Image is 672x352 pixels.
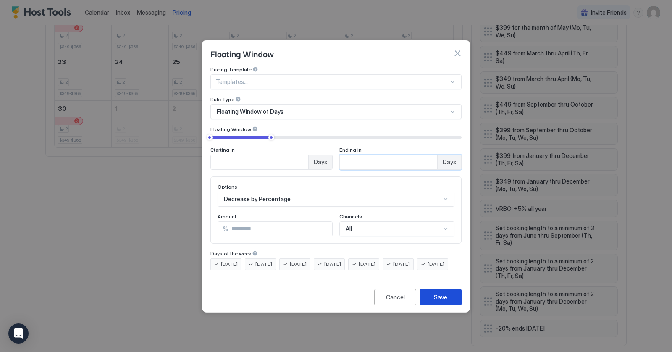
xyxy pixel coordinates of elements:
span: Floating Window of Days [217,108,283,116]
span: [DATE] [290,260,307,268]
span: Days [443,158,456,166]
div: Open Intercom Messenger [8,323,29,344]
span: [DATE] [428,260,444,268]
span: Ending in [339,147,362,153]
span: Starting in [210,147,235,153]
input: Input Field [211,155,308,169]
span: [DATE] [221,260,238,268]
span: Amount [218,213,236,220]
span: Pricing Template [210,66,252,73]
span: [DATE] [255,260,272,268]
span: Days of the week [210,250,251,257]
span: Floating Window [210,126,251,132]
span: Rule Type [210,96,234,102]
span: Decrease by Percentage [224,195,291,203]
span: % [223,225,228,233]
span: All [346,225,352,233]
input: Input Field [340,155,437,169]
button: Save [420,289,462,305]
span: Options [218,184,237,190]
span: [DATE] [359,260,375,268]
span: Channels [339,213,362,220]
span: [DATE] [393,260,410,268]
div: Cancel [386,293,405,302]
div: Save [434,293,447,302]
span: Floating Window [210,47,274,60]
span: Days [314,158,327,166]
button: Cancel [374,289,416,305]
input: Input Field [228,222,332,236]
span: [DATE] [324,260,341,268]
